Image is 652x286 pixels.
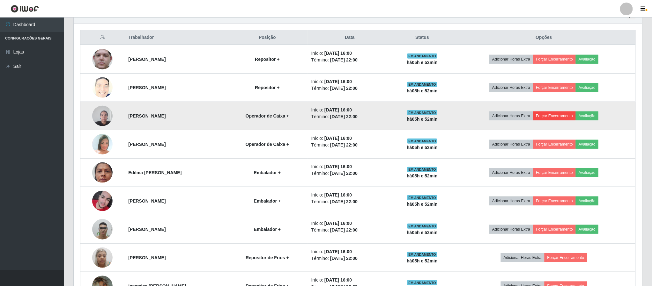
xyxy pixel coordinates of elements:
[92,102,113,129] img: 1731148670684.jpeg
[533,197,576,205] button: Forçar Encerramento
[489,111,533,120] button: Adicionar Horas Extra
[533,83,576,92] button: Forçar Encerramento
[311,78,388,85] li: Início:
[407,224,437,229] span: EM ANDAMENTO
[330,86,358,91] time: [DATE] 22:00
[124,30,227,45] th: Trabalhador
[311,142,388,148] li: Término:
[330,171,358,176] time: [DATE] 22:00
[255,85,279,90] strong: Repositor +
[246,142,289,147] strong: Operador de Caixa +
[311,248,388,255] li: Início:
[407,60,438,65] strong: há 05 h e 52 min
[407,173,438,178] strong: há 05 h e 52 min
[128,170,182,175] strong: Edilma [PERSON_NAME]
[533,111,576,120] button: Forçar Encerramento
[92,244,113,271] img: 1734130830737.jpeg
[407,139,437,144] span: EM ANDAMENTO
[311,277,388,283] li: Início:
[407,167,437,172] span: EM ANDAMENTO
[576,225,598,234] button: Avaliação
[307,30,392,45] th: Data
[407,117,438,122] strong: há 05 h e 52 min
[533,140,576,149] button: Forçar Encerramento
[330,199,358,204] time: [DATE] 22:00
[452,30,635,45] th: Opções
[407,82,437,87] span: EM ANDAMENTO
[11,5,39,13] img: CoreUI Logo
[311,50,388,57] li: Início:
[501,253,545,262] button: Adicionar Horas Extra
[246,113,289,118] strong: Operador de Caixa +
[311,135,388,142] li: Início:
[311,163,388,170] li: Início:
[324,277,352,282] time: [DATE] 16:00
[255,57,279,62] strong: Repositor +
[533,55,576,64] button: Forçar Encerramento
[545,253,587,262] button: Forçar Encerramento
[128,57,166,62] strong: [PERSON_NAME]
[324,51,352,56] time: [DATE] 16:00
[311,85,388,92] li: Término:
[576,168,598,177] button: Avaliação
[324,192,352,197] time: [DATE] 16:00
[407,195,437,200] span: EM ANDAMENTO
[92,37,113,82] img: 1734950839688.jpeg
[576,55,598,64] button: Avaliação
[311,170,388,177] li: Término:
[92,191,113,211] img: 1735296854752.jpeg
[311,255,388,262] li: Término:
[576,197,598,205] button: Avaliação
[489,168,533,177] button: Adicionar Horas Extra
[407,110,437,115] span: EM ANDAMENTO
[92,129,113,159] img: 1737214491896.jpeg
[576,140,598,149] button: Avaliação
[311,220,388,227] li: Início:
[407,202,438,207] strong: há 05 h e 52 min
[533,225,576,234] button: Forçar Encerramento
[330,256,358,261] time: [DATE] 22:00
[324,221,352,226] time: [DATE] 16:00
[533,168,576,177] button: Forçar Encerramento
[489,197,533,205] button: Adicionar Horas Extra
[489,225,533,234] button: Adicionar Horas Extra
[254,227,281,232] strong: Embalador +
[92,75,113,100] img: 1746292948519.jpeg
[227,30,307,45] th: Posição
[407,54,437,59] span: EM ANDAMENTO
[246,255,289,260] strong: Repositor de Frios +
[407,252,437,257] span: EM ANDAMENTO
[576,83,598,92] button: Avaliação
[407,258,438,263] strong: há 05 h e 52 min
[489,140,533,149] button: Adicionar Horas Extra
[311,227,388,233] li: Término:
[128,255,166,260] strong: [PERSON_NAME]
[254,170,281,175] strong: Embalador +
[324,79,352,84] time: [DATE] 16:00
[324,107,352,112] time: [DATE] 16:00
[324,164,352,169] time: [DATE] 16:00
[324,136,352,141] time: [DATE] 16:00
[311,107,388,113] li: Início:
[576,111,598,120] button: Avaliação
[254,198,281,204] strong: Embalador +
[392,30,452,45] th: Status
[330,114,358,119] time: [DATE] 22:00
[311,198,388,205] li: Término:
[324,249,352,254] time: [DATE] 16:00
[92,216,113,243] img: 1747356338360.jpeg
[489,55,533,64] button: Adicionar Horas Extra
[311,57,388,63] li: Término:
[128,198,166,204] strong: [PERSON_NAME]
[407,145,438,150] strong: há 05 h e 52 min
[128,142,166,147] strong: [PERSON_NAME]
[330,142,358,147] time: [DATE] 22:00
[311,113,388,120] li: Término:
[407,280,437,285] span: EM ANDAMENTO
[311,192,388,198] li: Início:
[128,85,166,90] strong: [PERSON_NAME]
[330,57,358,62] time: [DATE] 22:00
[330,227,358,232] time: [DATE] 22:00
[128,227,166,232] strong: [PERSON_NAME]
[407,88,438,93] strong: há 05 h e 52 min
